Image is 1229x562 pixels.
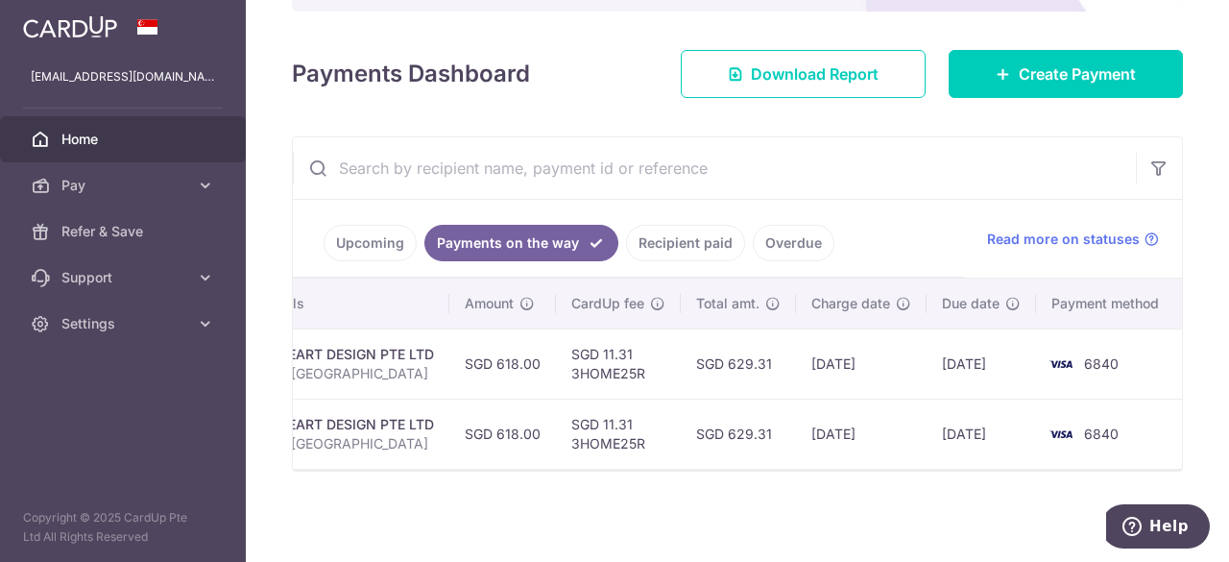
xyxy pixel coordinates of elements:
td: [DATE] [796,329,927,399]
input: Search by recipient name, payment id or reference [293,137,1136,199]
span: Refer & Save [61,222,188,241]
span: Charge date [811,294,890,313]
td: [DATE] [927,399,1036,469]
span: Read more on statuses [987,230,1140,249]
p: [EMAIL_ADDRESS][DOMAIN_NAME] [31,67,215,86]
th: Payment method [1036,279,1182,329]
span: Support [61,268,188,287]
div: Renovation. REART DESIGN PTE LTD [201,345,434,364]
th: Payment details [185,279,449,329]
span: Due date [942,294,1000,313]
h4: Payments Dashboard [292,57,530,91]
iframe: Opens a widget where you can find more information [1106,504,1210,552]
td: SGD 11.31 3HOME25R [556,329,681,399]
td: SGD 629.31 [681,329,796,399]
span: Download Report [751,62,879,86]
div: Renovation. REART DESIGN PTE LTD [201,415,434,434]
a: Overdue [753,225,834,261]
span: Create Payment [1019,62,1136,86]
p: 1st Payment - [GEOGRAPHIC_DATA] [201,434,434,453]
span: Amount [465,294,514,313]
span: CardUp fee [571,294,644,313]
a: Download Report [681,50,926,98]
span: 6840 [1084,426,1119,442]
span: Total amt. [696,294,759,313]
span: 6840 [1084,355,1119,372]
span: Settings [61,314,188,333]
a: Payments on the way [424,225,618,261]
td: SGD 11.31 3HOME25R [556,399,681,469]
img: Bank Card [1042,423,1080,446]
a: Recipient paid [626,225,745,261]
p: 1st Payment - [GEOGRAPHIC_DATA] [201,364,434,383]
td: SGD 618.00 [449,399,556,469]
a: Create Payment [949,50,1183,98]
td: SGD 618.00 [449,329,556,399]
a: Read more on statuses [987,230,1159,249]
td: [DATE] [927,329,1036,399]
span: Home [61,130,188,149]
a: Upcoming [324,225,417,261]
td: [DATE] [796,399,927,469]
img: CardUp [23,15,117,38]
span: Pay [61,176,188,195]
td: SGD 629.31 [681,399,796,469]
img: Bank Card [1042,353,1080,376]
